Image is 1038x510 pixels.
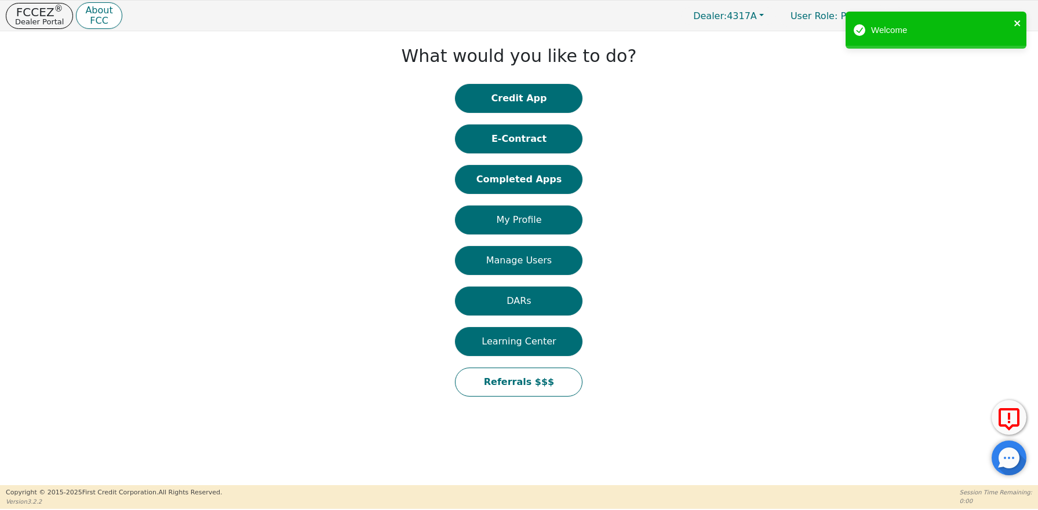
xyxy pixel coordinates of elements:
[15,6,64,18] p: FCCEZ
[992,400,1026,435] button: Report Error to FCC
[54,3,63,14] sup: ®
[791,10,837,21] span: User Role :
[455,246,582,275] button: Manage Users
[455,124,582,153] button: E-Contract
[402,46,637,67] h1: What would you like to do?
[455,206,582,234] button: My Profile
[455,84,582,113] button: Credit App
[76,2,122,30] button: AboutFCC
[455,368,582,397] button: Referrals $$$
[15,18,64,25] p: Dealer Portal
[681,7,776,25] button: Dealer:4317A
[779,5,888,27] p: Primary
[6,497,222,506] p: Version 3.2.2
[693,10,757,21] span: 4317A
[6,3,73,29] button: FCCEZ®Dealer Portal
[779,5,888,27] a: User Role: Primary
[960,488,1032,497] p: Session Time Remaining:
[871,24,1010,37] div: Welcome
[85,6,112,15] p: About
[6,488,222,498] p: Copyright © 2015- 2025 First Credit Corporation.
[891,7,1032,25] button: 4317A:[PERSON_NAME]
[455,287,582,315] button: DARs
[693,10,727,21] span: Dealer:
[158,489,222,496] span: All Rights Reserved.
[85,16,112,25] p: FCC
[455,165,582,194] button: Completed Apps
[960,497,1032,505] p: 0:00
[1014,16,1022,30] button: close
[455,327,582,356] button: Learning Center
